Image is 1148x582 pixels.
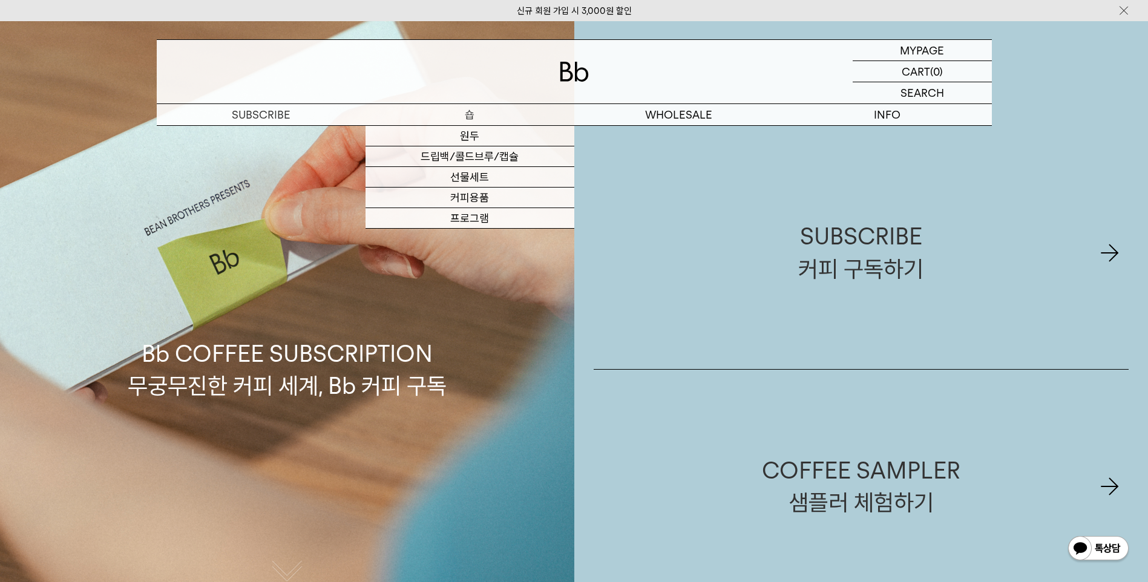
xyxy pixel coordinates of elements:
[560,62,589,82] img: 로고
[366,104,574,125] a: 숍
[574,104,783,125] p: WHOLESALE
[366,126,574,146] a: 원두
[128,223,447,402] p: Bb COFFEE SUBSCRIPTION 무궁무진한 커피 세계, Bb 커피 구독
[783,104,992,125] p: INFO
[366,188,574,208] a: 커피용품
[900,82,944,103] p: SEARCH
[853,40,992,61] a: MYPAGE
[930,61,943,82] p: (0)
[1067,535,1130,564] img: 카카오톡 채널 1:1 채팅 버튼
[157,104,366,125] a: SUBSCRIBE
[900,40,944,60] p: MYPAGE
[517,5,632,16] a: 신규 회원 가입 시 3,000원 할인
[798,220,923,284] div: SUBSCRIBE 커피 구독하기
[366,208,574,229] a: 프로그램
[366,146,574,167] a: 드립백/콜드브루/캡슐
[902,61,930,82] p: CART
[366,167,574,188] a: 선물세트
[762,454,960,518] div: COFFEE SAMPLER 샘플러 체험하기
[853,61,992,82] a: CART (0)
[594,136,1129,369] a: SUBSCRIBE커피 구독하기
